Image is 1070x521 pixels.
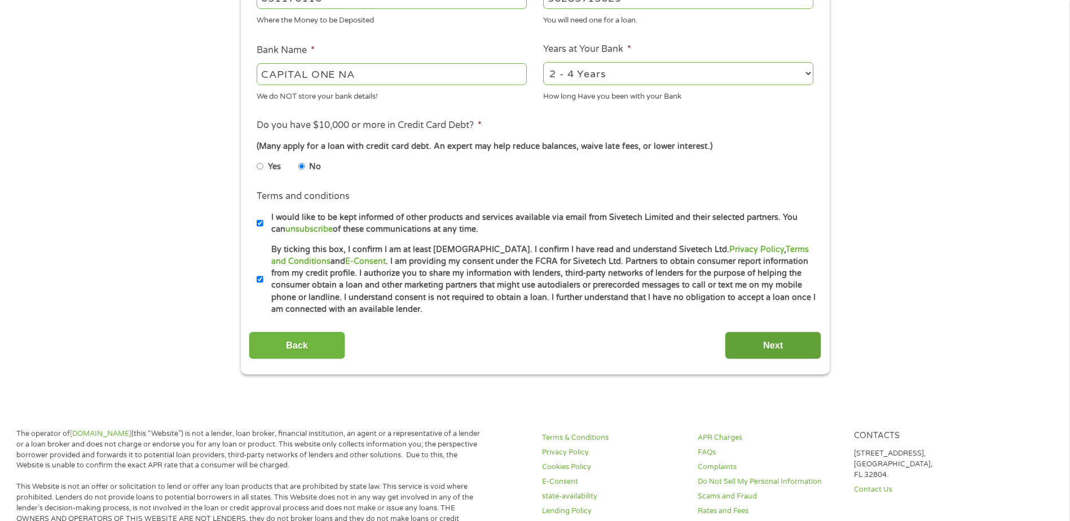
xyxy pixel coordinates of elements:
[70,429,131,438] a: [DOMAIN_NAME]
[257,191,350,202] label: Terms and conditions
[542,432,684,443] a: Terms & Conditions
[854,448,996,480] p: [STREET_ADDRESS], [GEOGRAPHIC_DATA], FL 32804.
[542,506,684,516] a: Lending Policy
[309,161,321,173] label: No
[16,429,485,471] p: The operator of (this “Website”) is not a lender, loan broker, financial institution, an agent or...
[542,476,684,487] a: E-Consent
[249,332,345,359] input: Back
[542,447,684,458] a: Privacy Policy
[854,431,996,441] h4: Contacts
[345,257,386,266] a: E-Consent
[698,447,840,458] a: FAQs
[257,140,813,153] div: (Many apply for a loan with credit card debt. An expert may help reduce balances, waive late fees...
[257,120,482,131] label: Do you have $10,000 or more in Credit Card Debt?
[257,45,315,56] label: Bank Name
[542,462,684,473] a: Cookies Policy
[729,245,784,254] a: Privacy Policy
[271,245,809,266] a: Terms and Conditions
[263,211,817,236] label: I would like to be kept informed of other products and services available via email from Sivetech...
[257,11,527,27] div: Where the Money to be Deposited
[285,224,333,234] a: unsubscribe
[698,476,840,487] a: Do Not Sell My Personal Information
[543,43,631,55] label: Years at Your Bank
[543,11,813,27] div: You will need one for a loan.
[257,87,527,102] div: We do NOT store your bank details!
[698,432,840,443] a: APR Charges
[543,87,813,102] div: How long Have you been with your Bank
[542,491,684,502] a: state-availability
[854,484,996,495] a: Contact Us
[263,244,817,316] label: By ticking this box, I confirm I am at least [DEMOGRAPHIC_DATA]. I confirm I have read and unders...
[698,491,840,502] a: Scams and Fraud
[725,332,821,359] input: Next
[698,462,840,473] a: Complaints
[268,161,281,173] label: Yes
[698,506,840,516] a: Rates and Fees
